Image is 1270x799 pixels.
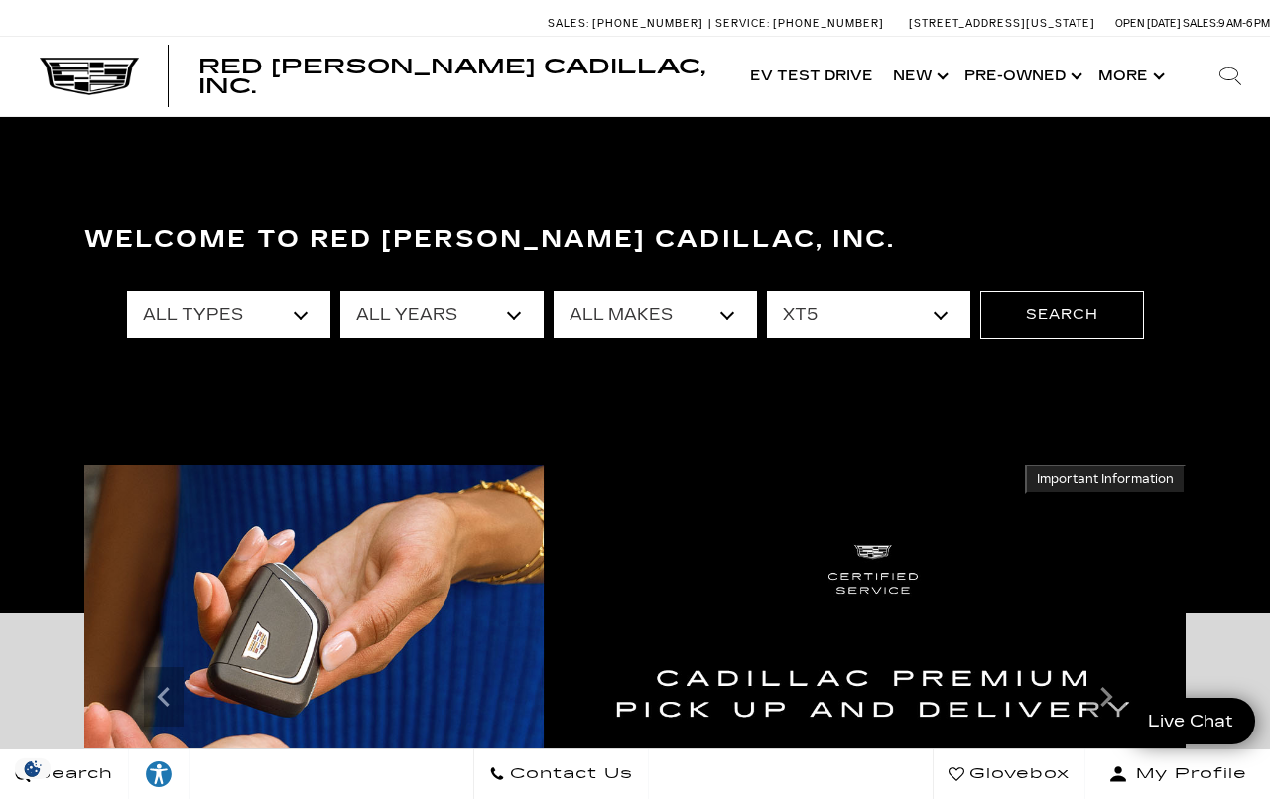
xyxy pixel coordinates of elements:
[40,58,139,95] img: Cadillac Dark Logo with Cadillac White Text
[1115,17,1181,30] span: Open [DATE]
[1191,37,1270,116] div: Search
[1037,471,1174,487] span: Important Information
[10,758,56,779] div: Privacy Settings
[1138,710,1243,732] span: Live Chat
[554,291,757,338] select: Filter by make
[740,37,883,116] a: EV Test Drive
[144,667,184,727] div: Previous
[715,17,770,30] span: Service:
[1128,760,1247,788] span: My Profile
[1183,17,1218,30] span: Sales:
[964,760,1070,788] span: Glovebox
[1088,37,1171,116] button: More
[31,760,113,788] span: Search
[773,17,884,30] span: [PHONE_NUMBER]
[767,291,970,338] select: Filter by model
[473,749,649,799] a: Contact Us
[1126,698,1255,744] a: Live Chat
[980,291,1144,338] button: Search
[548,17,589,30] span: Sales:
[129,759,189,789] div: Explore your accessibility options
[129,749,190,799] a: Explore your accessibility options
[954,37,1088,116] a: Pre-Owned
[1086,667,1126,727] div: Next
[127,291,330,338] select: Filter by type
[548,18,708,29] a: Sales: [PHONE_NUMBER]
[84,220,1186,260] h3: Welcome to Red [PERSON_NAME] Cadillac, Inc.
[933,749,1085,799] a: Glovebox
[883,37,954,116] a: New
[1218,17,1270,30] span: 9 AM-6 PM
[1085,749,1270,799] button: Open user profile menu
[505,760,633,788] span: Contact Us
[1025,465,1186,494] button: Important Information
[99,316,100,317] a: Accessible Carousel
[340,291,544,338] select: Filter by year
[708,18,889,29] a: Service: [PHONE_NUMBER]
[909,17,1095,30] a: [STREET_ADDRESS][US_STATE]
[198,57,720,96] a: Red [PERSON_NAME] Cadillac, Inc.
[198,55,705,98] span: Red [PERSON_NAME] Cadillac, Inc.
[592,17,703,30] span: [PHONE_NUMBER]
